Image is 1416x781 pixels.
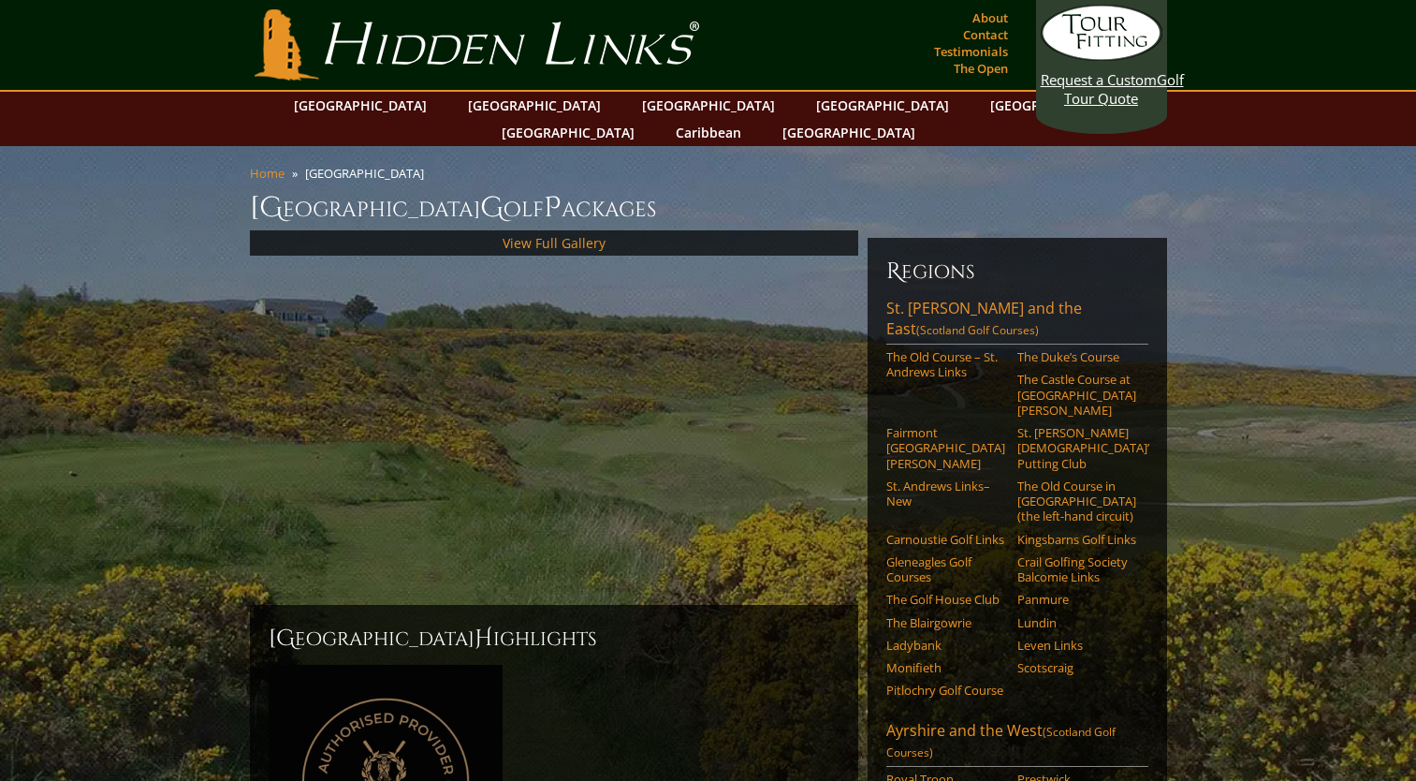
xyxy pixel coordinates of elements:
a: Ladybank [886,638,1005,653]
h6: Regions [886,257,1148,287]
a: The Old Course – St. Andrews Links [886,349,1005,380]
a: Kingsbarns Golf Links [1017,532,1136,547]
a: Pitlochry Golf Course [886,683,1005,698]
a: [GEOGRAPHIC_DATA] [459,92,610,119]
h1: [GEOGRAPHIC_DATA] olf ackages [250,189,1167,227]
a: St. Andrews Links–New [886,479,1005,509]
a: [GEOGRAPHIC_DATA] [633,92,784,119]
a: [GEOGRAPHIC_DATA] [773,119,925,146]
span: H [474,624,493,654]
span: Request a Custom [1041,70,1157,89]
a: The Castle Course at [GEOGRAPHIC_DATA][PERSON_NAME] [1017,372,1136,418]
li: [GEOGRAPHIC_DATA] [305,165,431,182]
a: Monifieth [886,660,1005,675]
a: Fairmont [GEOGRAPHIC_DATA][PERSON_NAME] [886,425,1005,471]
a: The Golf House Club [886,592,1005,607]
a: The Old Course in [GEOGRAPHIC_DATA] (the left-hand circuit) [1017,479,1136,524]
a: Testimonials [929,38,1013,65]
a: Contact [958,22,1013,48]
span: (Scotland Golf Courses) [886,724,1116,760]
a: St. [PERSON_NAME] [DEMOGRAPHIC_DATA]’ Putting Club [1017,425,1136,471]
h2: [GEOGRAPHIC_DATA] ighlights [269,624,839,654]
a: Leven Links [1017,638,1136,653]
a: The Open [949,55,1013,81]
a: Crail Golfing Society Balcomie Links [1017,554,1136,585]
span: G [480,189,504,227]
a: Ayrshire and the West(Scotland Golf Courses) [886,720,1148,767]
a: The Blairgowrie [886,615,1005,630]
a: Request a CustomGolf Tour Quote [1041,5,1162,108]
a: Carnoustie Golf Links [886,532,1005,547]
a: [GEOGRAPHIC_DATA] [285,92,436,119]
a: St. [PERSON_NAME] and the East(Scotland Golf Courses) [886,298,1148,345]
a: Home [250,165,285,182]
a: Panmure [1017,592,1136,607]
a: Caribbean [666,119,751,146]
a: Lundin [1017,615,1136,630]
a: The Duke’s Course [1017,349,1136,364]
a: Scotscraig [1017,660,1136,675]
a: View Full Gallery [503,234,606,252]
a: About [968,5,1013,31]
a: Gleneagles Golf Courses [886,554,1005,585]
a: [GEOGRAPHIC_DATA] [492,119,644,146]
a: [GEOGRAPHIC_DATA] [981,92,1132,119]
span: (Scotland Golf Courses) [916,322,1039,338]
span: P [544,189,562,227]
a: [GEOGRAPHIC_DATA] [807,92,958,119]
